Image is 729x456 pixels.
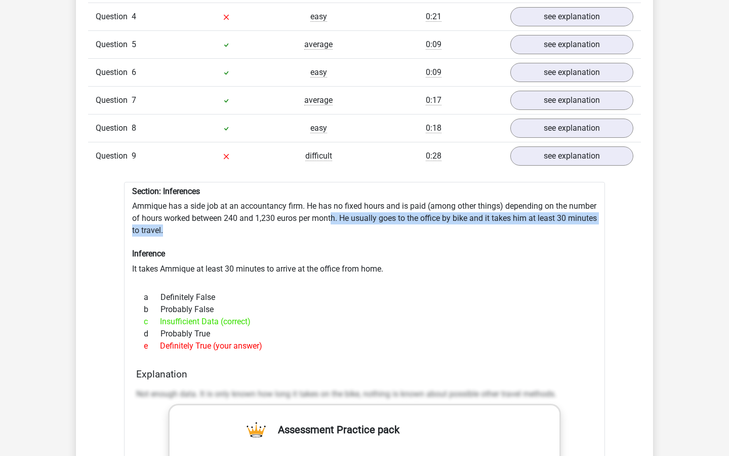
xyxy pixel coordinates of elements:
span: Question [96,66,132,79]
span: Question [96,94,132,106]
span: Question [96,122,132,134]
span: easy [310,123,327,133]
span: difficult [305,151,332,161]
span: 0:28 [426,151,441,161]
span: 0:21 [426,12,441,22]
a: see explanation [510,119,633,138]
span: 5 [132,40,136,49]
span: Question [96,11,132,23]
div: Probably False [136,303,593,316]
div: Probably True [136,328,593,340]
span: 6 [132,67,136,77]
span: easy [310,12,327,22]
span: d [144,328,160,340]
span: Question [96,150,132,162]
h6: Section: Inferences [132,186,597,196]
p: Not enough data. It is only known how long it takes on the bike, nothing is known about possible ... [136,388,593,400]
span: 0:09 [426,40,441,50]
span: c [144,316,160,328]
span: 4 [132,12,136,21]
span: Question [96,39,132,51]
span: 7 [132,95,136,105]
a: see explanation [510,91,633,110]
span: b [144,303,160,316]
a: see explanation [510,63,633,82]
span: e [144,340,160,352]
span: 9 [132,151,136,161]
span: easy [310,67,327,78]
a: see explanation [510,146,633,166]
h4: Explanation [136,368,593,380]
span: 8 [132,123,136,133]
span: 0:18 [426,123,441,133]
h6: Inference [132,249,597,258]
span: 0:09 [426,67,441,78]
div: Definitely True (your answer) [136,340,593,352]
span: 0:17 [426,95,441,105]
a: see explanation [510,7,633,26]
span: average [304,95,333,105]
span: a [144,291,160,303]
div: Insufficient Data (correct) [136,316,593,328]
span: average [304,40,333,50]
a: see explanation [510,35,633,54]
div: Definitely False [136,291,593,303]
